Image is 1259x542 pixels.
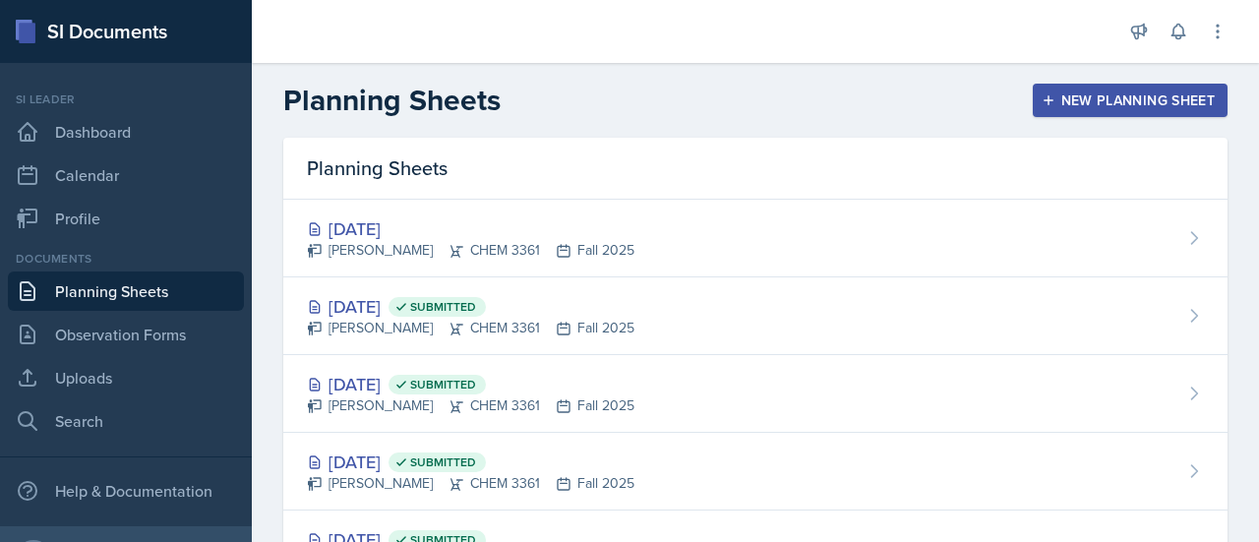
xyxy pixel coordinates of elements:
h2: Planning Sheets [283,83,501,118]
div: Help & Documentation [8,471,244,511]
button: New Planning Sheet [1033,84,1228,117]
a: [DATE] [PERSON_NAME]CHEM 3361Fall 2025 [283,200,1228,277]
div: [PERSON_NAME] CHEM 3361 Fall 2025 [307,473,634,494]
a: Planning Sheets [8,271,244,311]
div: [DATE] [307,293,634,320]
a: Profile [8,199,244,238]
a: Dashboard [8,112,244,151]
div: [DATE] [307,449,634,475]
div: Documents [8,250,244,268]
a: Search [8,401,244,441]
a: Observation Forms [8,315,244,354]
a: Uploads [8,358,244,397]
a: [DATE] Submitted [PERSON_NAME]CHEM 3361Fall 2025 [283,433,1228,511]
a: Calendar [8,155,244,195]
div: [PERSON_NAME] CHEM 3361 Fall 2025 [307,240,634,261]
span: Submitted [410,299,476,315]
span: Submitted [410,377,476,392]
div: [DATE] [307,215,634,242]
a: [DATE] Submitted [PERSON_NAME]CHEM 3361Fall 2025 [283,277,1228,355]
span: Submitted [410,454,476,470]
div: [PERSON_NAME] CHEM 3361 Fall 2025 [307,395,634,416]
a: [DATE] Submitted [PERSON_NAME]CHEM 3361Fall 2025 [283,355,1228,433]
div: Si leader [8,90,244,108]
div: Planning Sheets [283,138,1228,200]
div: New Planning Sheet [1046,92,1215,108]
div: [DATE] [307,371,634,397]
div: [PERSON_NAME] CHEM 3361 Fall 2025 [307,318,634,338]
